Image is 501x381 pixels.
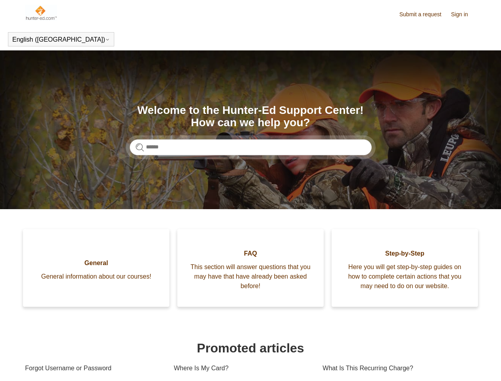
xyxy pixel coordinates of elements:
a: Sign in [451,10,476,19]
a: Submit a request [399,10,449,19]
h1: Promoted articles [25,339,476,358]
span: Step-by-Step [344,249,466,258]
a: Step-by-Step Here you will get step-by-step guides on how to complete certain actions that you ma... [332,229,478,307]
span: General information about our courses! [35,272,157,281]
span: Here you will get step-by-step guides on how to complete certain actions that you may need to do ... [344,262,466,291]
span: FAQ [189,249,312,258]
h1: Welcome to the Hunter-Ed Support Center! How can we help you? [130,104,372,129]
a: FAQ This section will answer questions that you may have that have already been asked before! [177,229,324,307]
a: What Is This Recurring Charge? [322,358,471,379]
button: English ([GEOGRAPHIC_DATA]) [12,36,110,43]
span: General [35,258,157,268]
input: Search [130,139,372,155]
a: General General information about our courses! [23,229,169,307]
span: This section will answer questions that you may have that have already been asked before! [189,262,312,291]
img: Hunter-Ed Help Center home page [25,5,57,21]
a: Forgot Username or Password [25,358,162,379]
a: Where Is My Card? [174,358,311,379]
